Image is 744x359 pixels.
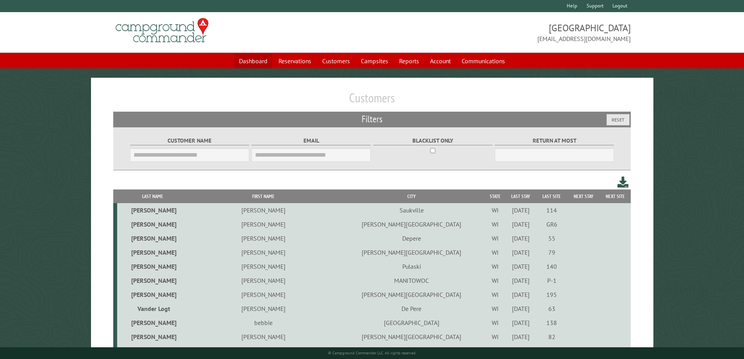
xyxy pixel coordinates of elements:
[536,259,567,273] td: 140
[485,344,505,358] td: WI
[234,54,272,68] a: Dashboard
[506,220,535,228] div: [DATE]
[485,203,505,217] td: WI
[506,263,535,270] div: [DATE]
[117,245,189,259] td: [PERSON_NAME]
[356,54,393,68] a: Campsites
[536,330,567,344] td: 82
[372,21,631,43] span: [GEOGRAPHIC_DATA] [EMAIL_ADDRESS][DOMAIN_NAME]
[113,112,631,127] h2: Filters
[338,330,485,344] td: [PERSON_NAME][GEOGRAPHIC_DATA]
[506,319,535,327] div: [DATE]
[189,316,338,330] td: bebbie
[485,288,505,302] td: WI
[536,203,567,217] td: 114
[338,189,485,203] th: City
[117,189,189,203] th: Last Name
[338,231,485,245] td: Depere
[189,302,338,316] td: [PERSON_NAME]
[189,259,338,273] td: [PERSON_NAME]
[536,245,567,259] td: 79
[252,136,371,145] label: Email
[485,273,505,288] td: WI
[425,54,455,68] a: Account
[338,302,485,316] td: De Pere
[506,305,535,313] div: [DATE]
[117,316,189,330] td: [PERSON_NAME]
[506,248,535,256] div: [DATE]
[189,245,338,259] td: [PERSON_NAME]
[536,231,567,245] td: 55
[338,273,485,288] td: MANITOWOC
[536,344,567,358] td: 122
[328,350,416,355] small: © Campground Commander LLC. All rights reserved.
[485,316,505,330] td: WI
[117,330,189,344] td: [PERSON_NAME]
[189,203,338,217] td: [PERSON_NAME]
[338,288,485,302] td: [PERSON_NAME][GEOGRAPHIC_DATA]
[457,54,510,68] a: Communications
[117,203,189,217] td: [PERSON_NAME]
[189,231,338,245] td: [PERSON_NAME]
[506,291,535,298] div: [DATE]
[485,217,505,231] td: WI
[506,277,535,284] div: [DATE]
[338,259,485,273] td: Pulaski
[338,316,485,330] td: [GEOGRAPHIC_DATA]
[485,330,505,344] td: WI
[536,288,567,302] td: 195
[599,189,631,203] th: Next Site
[189,189,338,203] th: First Name
[117,217,189,231] td: [PERSON_NAME]
[117,288,189,302] td: [PERSON_NAME]
[117,231,189,245] td: [PERSON_NAME]
[338,203,485,217] td: Saukville
[113,90,631,112] h1: Customers
[117,259,189,273] td: [PERSON_NAME]
[536,273,567,288] td: P-1
[373,136,492,145] label: Blacklist only
[189,273,338,288] td: [PERSON_NAME]
[117,344,189,358] td: [PERSON_NAME]
[338,217,485,231] td: [PERSON_NAME][GEOGRAPHIC_DATA]
[607,114,630,125] button: Reset
[485,245,505,259] td: WI
[189,330,338,344] td: [PERSON_NAME]
[189,217,338,231] td: [PERSON_NAME]
[189,344,338,358] td: [PERSON_NAME]
[505,189,536,203] th: Last Stay
[117,273,189,288] td: [PERSON_NAME]
[485,259,505,273] td: WI
[536,316,567,330] td: 138
[485,189,505,203] th: State
[536,189,567,203] th: Last Site
[117,302,189,316] td: Vander Logt
[485,231,505,245] td: WI
[495,136,614,145] label: Return at most
[617,175,629,189] a: Download this customer list (.csv)
[338,245,485,259] td: [PERSON_NAME][GEOGRAPHIC_DATA]
[506,206,535,214] div: [DATE]
[536,302,567,316] td: 63
[506,333,535,341] div: [DATE]
[130,136,249,145] label: Customer Name
[506,234,535,242] div: [DATE]
[567,189,599,203] th: Next Stay
[536,217,567,231] td: GR6
[113,15,211,46] img: Campground Commander
[318,54,355,68] a: Customers
[338,344,485,358] td: Green Bay
[394,54,424,68] a: Reports
[189,288,338,302] td: [PERSON_NAME]
[274,54,316,68] a: Reservations
[485,302,505,316] td: WI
